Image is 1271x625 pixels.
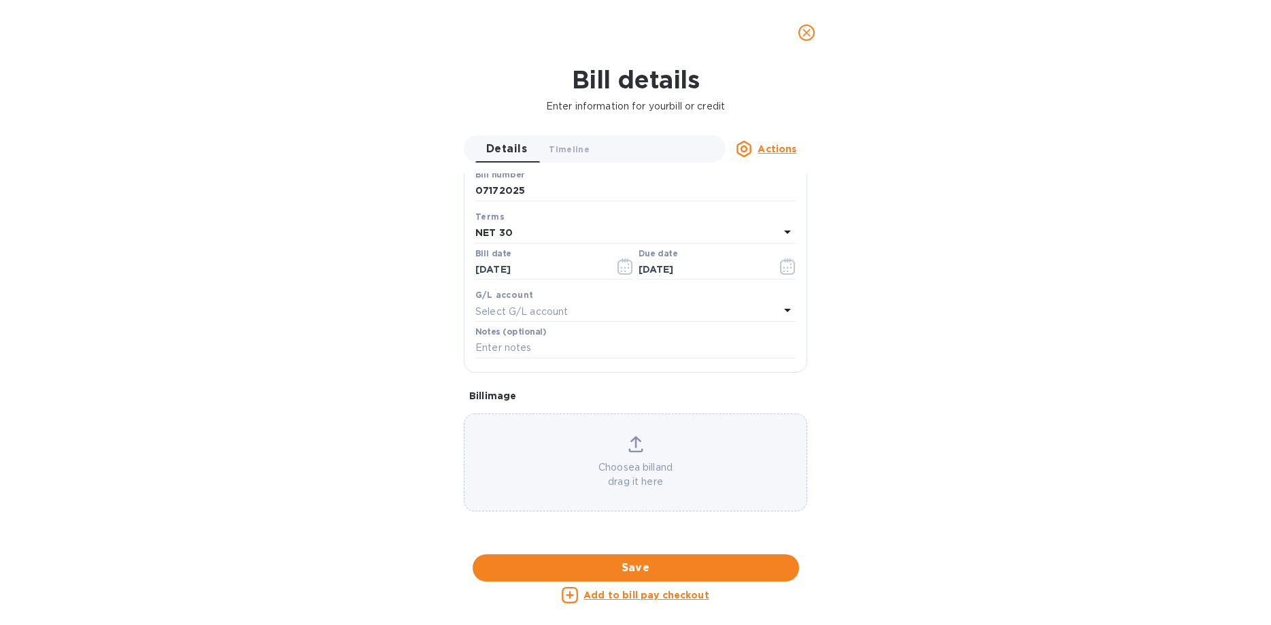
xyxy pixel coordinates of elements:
[639,250,677,258] label: Due date
[475,338,796,358] input: Enter notes
[469,389,802,403] p: Bill image
[475,171,524,179] label: Bill number
[486,139,527,158] span: Details
[639,260,767,280] input: Due date
[475,227,513,238] b: NET 30
[549,142,590,156] span: Timeline
[11,65,1260,94] h1: Bill details
[475,212,505,222] b: Terms
[758,143,796,154] u: Actions
[475,181,796,201] input: Enter bill number
[475,328,547,337] label: Notes (optional)
[475,305,568,319] p: Select G/L account
[484,560,788,576] span: Save
[475,250,511,258] label: Bill date
[583,590,709,601] u: Add to bill pay checkout
[475,290,533,300] b: G/L account
[475,260,604,280] input: Select date
[473,554,799,581] button: Save
[790,16,823,49] button: close
[11,99,1260,114] p: Enter information for your bill or credit
[464,460,807,489] p: Choose a bill and drag it here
